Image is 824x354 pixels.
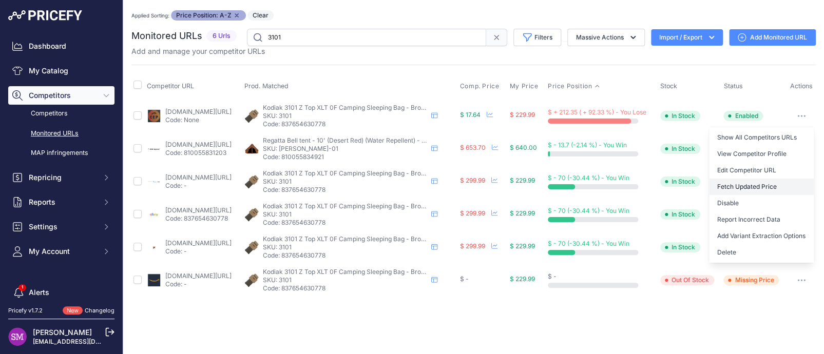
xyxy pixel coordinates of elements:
[29,172,96,183] span: Repricing
[33,328,92,337] a: [PERSON_NAME]
[263,284,427,292] p: Code: 837654630778
[263,268,492,276] span: Kodiak 3101 Z Top XLT 0F Camping Sleeping Bag - Brown - 0 Degree Farenheit
[660,209,700,220] span: In Stock
[510,82,541,90] button: My Price
[510,111,535,119] span: $ 229.99
[510,82,539,90] span: My Price
[8,10,82,21] img: Pricefy Logo
[660,82,677,90] span: Stock
[263,169,492,177] span: Kodiak 3101 Z Top XLT 0F Camping Sleeping Bag - Brown - 0 Degree Farenheit
[709,244,814,261] button: Delete
[709,162,814,179] a: Edit Competitor URL
[548,141,627,149] span: $ - 13.7 (-2.14 %) - You Win
[729,29,816,46] a: Add Monitored URL
[263,112,427,120] p: SKU: 3101
[8,105,114,123] a: Competitors
[29,90,96,101] span: Competitors
[510,144,537,151] span: $ 640.00
[8,37,114,341] nav: Sidebar
[660,111,700,121] span: In Stock
[263,120,427,128] p: Code: 837654630778
[131,46,265,56] p: Add and manage your competitor URLs
[723,111,763,121] span: Enabled
[29,197,96,207] span: Reports
[460,82,502,90] button: Comp. Price
[33,338,140,345] a: [EMAIL_ADDRESS][DOMAIN_NAME]
[165,141,232,148] a: [DOMAIN_NAME][URL]
[263,235,492,243] span: Kodiak 3101 Z Top XLT 0F Camping Sleeping Bag - Brown - 0 Degree Farenheit
[165,280,232,288] p: Code: -
[460,111,481,119] span: $ 17.64
[165,116,232,124] p: Code: None
[709,211,814,228] button: Report Incorrect Data
[263,145,427,153] p: SKU: [PERSON_NAME]-01
[660,242,700,252] span: In Stock
[548,82,600,90] button: Price Position
[8,144,114,162] a: MAP infringements
[29,246,96,257] span: My Account
[460,242,485,250] span: $ 299.99
[709,179,814,195] button: Fetch Updated Price
[548,272,656,281] div: $ -
[8,218,114,236] button: Settings
[8,283,114,302] a: Alerts
[790,82,813,90] span: Actions
[8,193,114,211] button: Reports
[247,10,274,21] span: Clear
[263,153,427,161] p: Code: 810055834921
[171,10,246,21] span: Price Position: A-Z
[709,146,814,162] a: View Competitor Profile
[8,86,114,105] button: Competitors
[165,182,232,190] p: Code: -
[651,29,723,46] button: Import / Export
[165,272,232,280] a: [DOMAIN_NAME][URL]
[147,82,194,90] span: Competitor URL
[263,202,492,210] span: Kodiak 3101 Z Top XLT 0F Camping Sleeping Bag - Brown - 0 Degree Farenheit
[131,29,202,43] h2: Monitored URLs
[206,30,237,42] span: 6 Urls
[8,168,114,187] button: Repricing
[660,176,700,187] span: In Stock
[460,144,486,151] span: $ 653.70
[460,275,506,283] div: $ -
[8,37,114,55] a: Dashboard
[131,12,169,18] small: Applied Sorting:
[510,176,535,184] span: $ 229.99
[709,195,814,211] button: Disable
[165,247,232,255] p: Code: -
[8,62,114,80] a: My Catalog
[165,108,232,115] a: [DOMAIN_NAME][URL]
[263,276,427,284] p: SKU: 3101
[165,239,232,247] a: [DOMAIN_NAME][URL]
[263,104,492,111] span: Kodiak 3101 Z Top XLT 0F Camping Sleeping Bag - Brown - 0 Degree Farenheit
[709,129,814,146] a: Show All Competitors URLs
[247,29,486,46] input: Search
[244,82,289,90] span: Prod. Matched
[548,207,629,214] span: $ - 70 (-30.44 %) - You Win
[510,242,535,250] span: $ 229.99
[510,275,535,283] span: $ 229.99
[8,306,43,315] div: Pricefy v1.7.2
[510,209,535,217] span: $ 229.99
[263,136,481,144] span: Regatta Bell tent - 10' (Desert Red) (Water Repellent) - Desert Red - 10 Feet
[165,214,232,223] p: Code: 837654630778
[460,209,485,217] span: $ 299.99
[8,242,114,261] button: My Account
[660,144,700,154] span: In Stock
[263,219,427,227] p: Code: 837654630778
[513,29,561,46] button: Filters
[165,149,232,157] p: Code: 810055831203
[165,173,232,181] a: [DOMAIN_NAME][URL]
[548,82,592,90] span: Price Position
[660,275,714,285] span: Out Of Stock
[548,240,629,247] span: $ - 70 (-30.44 %) - You Win
[29,222,96,232] span: Settings
[85,307,114,314] a: Changelog
[548,108,646,116] span: $ + 212.35 ( + 92.33 %) - You Lose
[460,82,500,90] span: Comp. Price
[263,251,427,260] p: Code: 837654630778
[723,82,742,90] span: Status
[263,243,427,251] p: SKU: 3101
[263,186,427,194] p: Code: 837654630778
[263,210,427,219] p: SKU: 3101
